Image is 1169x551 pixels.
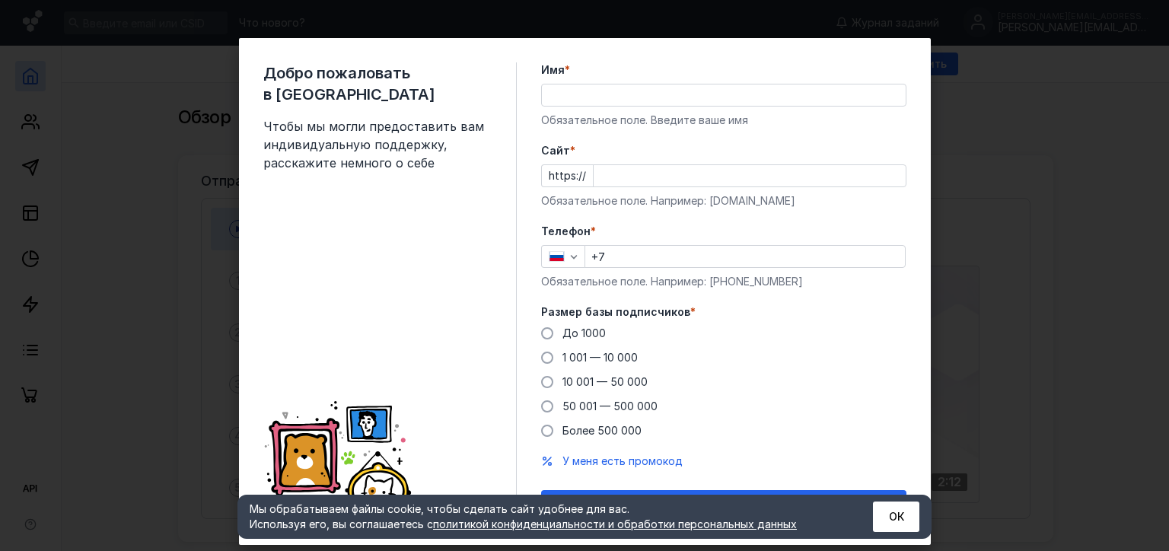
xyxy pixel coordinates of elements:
div: Обязательное поле. Например: [PHONE_NUMBER] [541,274,906,289]
span: 1 001 — 10 000 [562,351,638,364]
a: политикой конфиденциальности и обработки персональных данных [433,518,797,530]
div: Мы обрабатываем файлы cookie, чтобы сделать сайт удобнее для вас. Используя его, вы соглашаетесь c [250,502,836,532]
span: У меня есть промокод [562,454,683,467]
button: ОК [873,502,919,532]
span: Чтобы мы могли предоставить вам индивидуальную поддержку, расскажите немного о себе [263,117,492,172]
span: Более 500 000 [562,424,642,437]
div: Обязательное поле. Введите ваше имя [541,113,906,128]
span: До 1000 [562,326,606,339]
span: Добро пожаловать в [GEOGRAPHIC_DATA] [263,62,492,105]
span: Телефон [541,224,591,239]
span: 50 001 — 500 000 [562,400,658,412]
button: Отправить [541,490,906,521]
div: Обязательное поле. Например: [DOMAIN_NAME] [541,193,906,209]
span: Cайт [541,143,570,158]
span: Имя [541,62,565,78]
button: У меня есть промокод [562,454,683,469]
span: 10 001 — 50 000 [562,375,648,388]
span: Размер базы подписчиков [541,304,690,320]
